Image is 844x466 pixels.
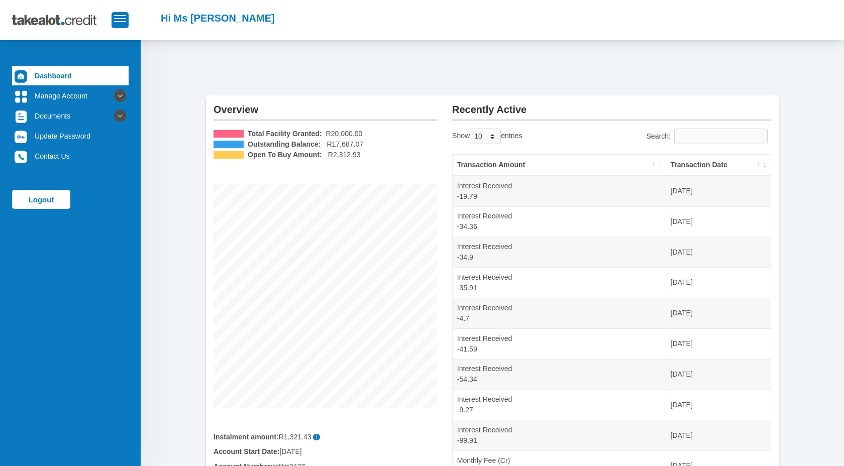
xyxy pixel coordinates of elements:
[666,267,771,298] td: [DATE]
[12,147,129,166] a: Contact Us
[328,150,361,160] span: R2,312.93
[666,328,771,359] td: [DATE]
[206,446,445,457] div: [DATE]
[453,389,666,420] td: Interest Received -9.27
[214,432,437,442] div: R1,321.43
[666,359,771,390] td: [DATE]
[666,155,771,176] th: Transaction Date: activate to sort column ascending
[666,420,771,450] td: [DATE]
[666,389,771,420] td: [DATE]
[248,139,321,150] b: Outstanding Balance:
[453,155,666,176] th: Transaction Amount: activate to sort column ascending
[674,129,768,144] input: Search:
[12,66,129,85] a: Dashboard
[214,433,279,441] b: Instalment amount:
[666,237,771,267] td: [DATE]
[646,129,771,144] label: Search:
[453,237,666,267] td: Interest Received -34.9
[453,298,666,328] td: Interest Received -4.7
[453,206,666,237] td: Interest Received -34.36
[666,298,771,328] td: [DATE]
[452,129,522,144] label: Show entries
[214,447,279,455] b: Account Start Date:
[453,420,666,450] td: Interest Received -99.91
[12,106,129,126] a: Documents
[12,127,129,146] a: Update Password
[313,434,321,440] span: i
[470,129,501,144] select: Showentries
[12,8,112,33] img: takealot_credit_logo.svg
[453,267,666,298] td: Interest Received -35.91
[12,190,70,209] a: Logout
[453,176,666,206] td: Interest Received -19.79
[248,129,322,139] b: Total Facility Granted:
[666,206,771,237] td: [DATE]
[453,359,666,390] td: Interest Received -54.34
[161,12,275,24] h2: Hi Ms [PERSON_NAME]
[214,95,437,115] h2: Overview
[12,86,129,105] a: Manage Account
[326,129,363,139] span: R20,000.00
[666,176,771,206] td: [DATE]
[327,139,363,150] span: R17,687.07
[453,328,666,359] td: Interest Received -41.59
[452,95,771,115] h2: Recently Active
[248,150,322,160] b: Open To Buy Amount:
